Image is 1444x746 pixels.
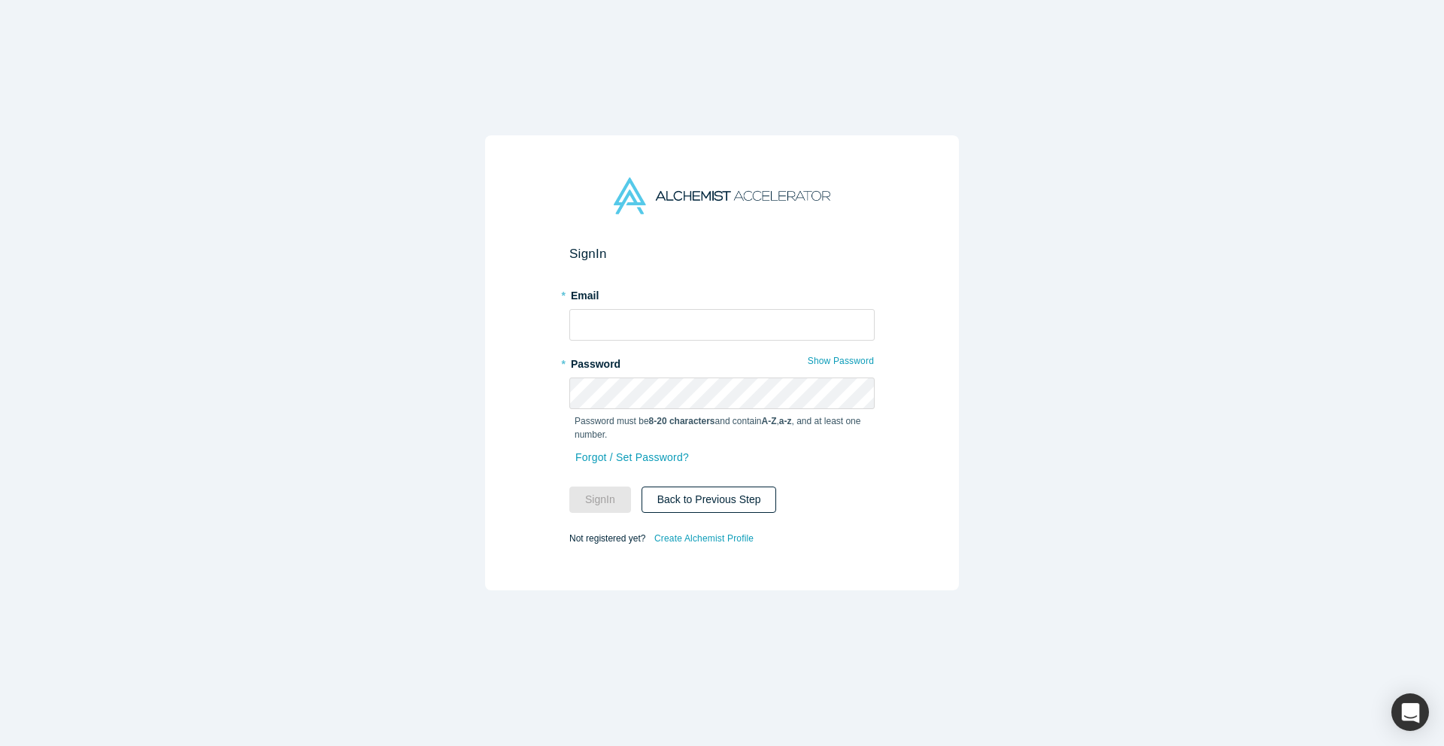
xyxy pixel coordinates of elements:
a: Create Alchemist Profile [654,529,754,548]
strong: A-Z [762,416,777,426]
strong: 8-20 characters [649,416,715,426]
strong: a-z [779,416,792,426]
label: Email [569,283,875,304]
span: Not registered yet? [569,532,645,543]
p: Password must be and contain , , and at least one number. [575,414,869,441]
label: Password [569,351,875,372]
a: Forgot / Set Password? [575,444,690,471]
button: Back to Previous Step [642,487,777,513]
h2: Sign In [569,246,875,262]
img: Alchemist Accelerator Logo [614,177,830,214]
button: SignIn [569,487,631,513]
button: Show Password [807,351,875,371]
